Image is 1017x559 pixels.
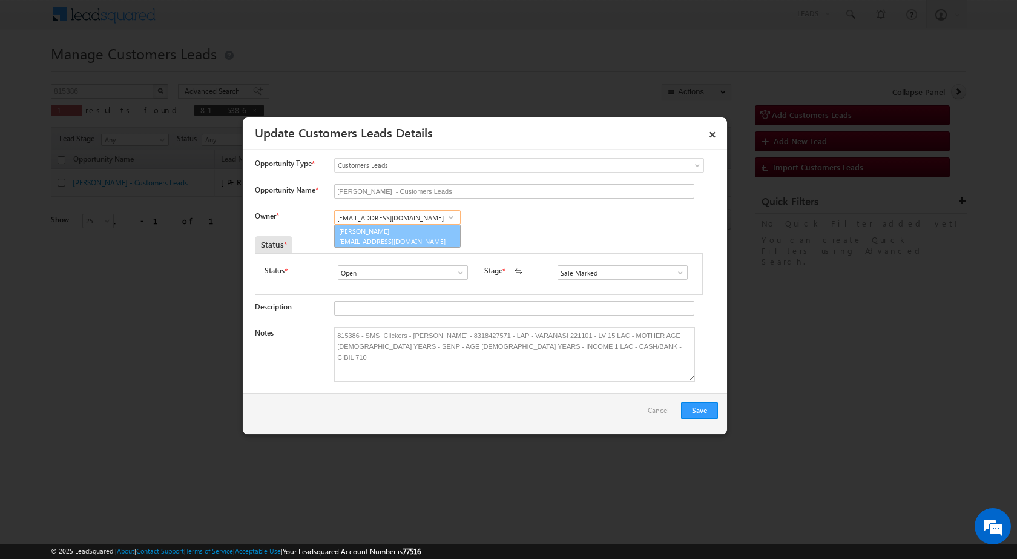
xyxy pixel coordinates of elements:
[117,547,134,555] a: About
[334,158,704,173] a: Customers Leads
[255,158,312,169] span: Opportunity Type
[255,124,433,141] a: Update Customers Leads Details
[283,547,421,556] span: Your Leadsquared Account Number is
[255,302,292,311] label: Description
[63,64,203,79] div: Chat with us now
[558,265,688,280] input: Type to Search
[681,402,718,419] button: Save
[16,112,221,363] textarea: Type your message and hit 'Enter'
[403,547,421,556] span: 77516
[648,402,675,425] a: Cancel
[265,265,285,276] label: Status
[443,211,458,223] a: Show All Items
[255,211,278,220] label: Owner
[335,160,654,171] span: Customers Leads
[339,237,448,246] span: [EMAIL_ADDRESS][DOMAIN_NAME]
[255,185,318,194] label: Opportunity Name
[165,373,220,389] em: Start Chat
[136,547,184,555] a: Contact Support
[450,266,465,279] a: Show All Items
[670,266,685,279] a: Show All Items
[334,225,461,248] a: [PERSON_NAME]
[702,122,723,143] a: ×
[484,265,502,276] label: Stage
[186,547,233,555] a: Terms of Service
[235,547,281,555] a: Acceptable Use
[21,64,51,79] img: d_60004797649_company_0_60004797649
[255,328,274,337] label: Notes
[51,546,421,557] span: © 2025 LeadSquared | | | | |
[199,6,228,35] div: Minimize live chat window
[255,236,292,253] div: Status
[334,210,461,225] input: Type to Search
[338,265,468,280] input: Type to Search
